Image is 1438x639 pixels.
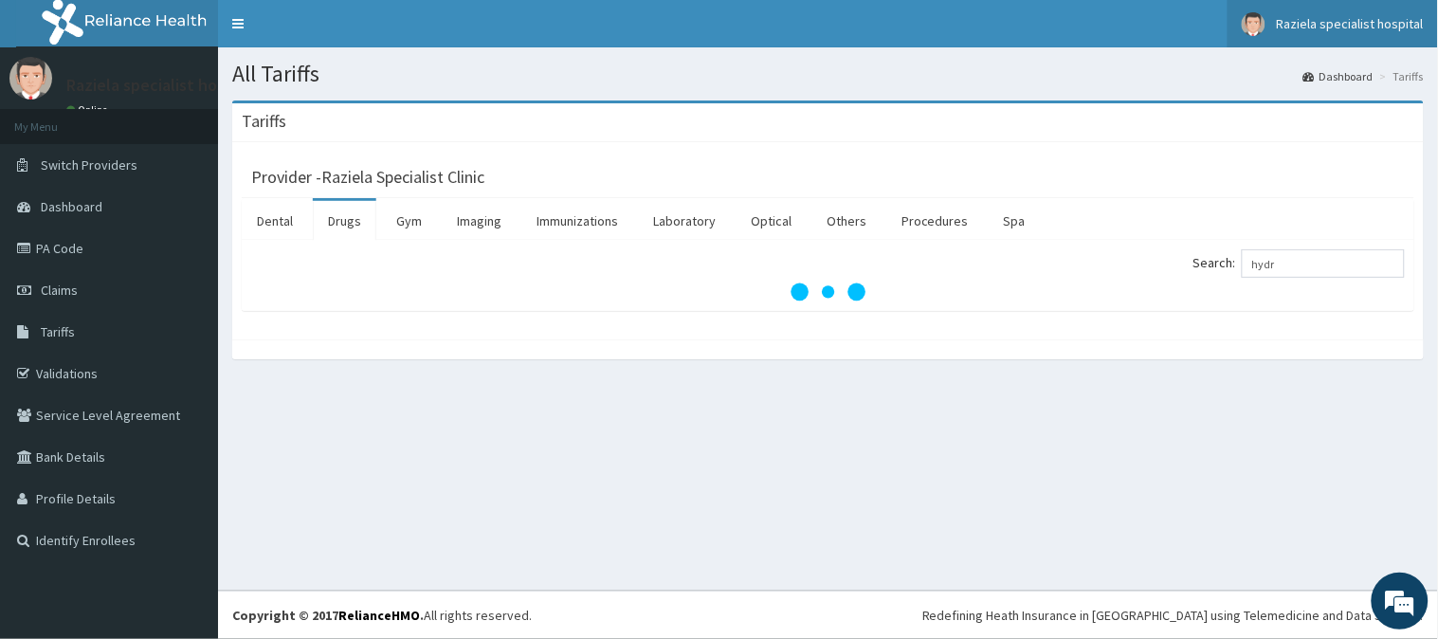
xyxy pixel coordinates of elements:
span: Switch Providers [41,156,137,173]
img: User Image [1242,12,1265,36]
a: Others [811,201,882,241]
span: Tariffs [41,323,75,340]
img: User Image [9,57,52,100]
h3: Provider - Raziela Specialist Clinic [251,169,484,186]
a: Procedures [886,201,984,241]
h1: All Tariffs [232,62,1424,86]
a: Imaging [442,201,517,241]
footer: All rights reserved. [218,591,1438,639]
a: Spa [989,201,1041,241]
a: Dashboard [1303,68,1374,84]
a: Optical [736,201,807,241]
div: Minimize live chat window [311,9,356,55]
input: Search: [1242,249,1405,278]
span: Raziela specialist hospital [1277,15,1424,32]
label: Search: [1193,249,1405,278]
div: Chat with us now [99,106,319,131]
h3: Tariffs [242,113,286,130]
p: Raziela specialist hospital [66,77,259,94]
a: Gym [381,201,437,241]
textarea: Type your message and hit 'Enter' [9,432,361,499]
a: Dental [242,201,308,241]
span: We're online! [110,196,262,388]
a: Online [66,103,112,117]
a: Drugs [313,201,376,241]
span: Dashboard [41,198,102,215]
svg: audio-loading [791,254,866,330]
img: d_794563401_company_1708531726252_794563401 [35,95,77,142]
li: Tariffs [1375,68,1424,84]
a: Immunizations [521,201,633,241]
strong: Copyright © 2017 . [232,607,424,624]
a: Laboratory [638,201,731,241]
span: Claims [41,282,78,299]
div: Redefining Heath Insurance in [GEOGRAPHIC_DATA] using Telemedicine and Data Science! [922,606,1424,625]
a: RelianceHMO [338,607,420,624]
